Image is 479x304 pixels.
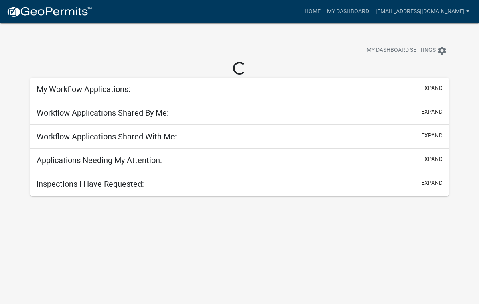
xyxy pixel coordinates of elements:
a: [EMAIL_ADDRESS][DOMAIN_NAME] [372,4,473,19]
button: expand [421,155,442,163]
button: expand [421,131,442,140]
button: expand [421,108,442,116]
button: expand [421,84,442,92]
h5: Inspections I Have Requested: [37,179,144,189]
h5: Applications Needing My Attention: [37,155,162,165]
a: My Dashboard [324,4,372,19]
a: Home [301,4,324,19]
button: expand [421,179,442,187]
i: settings [437,46,447,55]
h5: Workflow Applications Shared With Me: [37,132,177,141]
button: My Dashboard Settingssettings [360,43,453,58]
span: My Dashboard Settings [367,46,436,55]
h5: My Workflow Applications: [37,84,130,94]
h5: Workflow Applications Shared By Me: [37,108,169,118]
